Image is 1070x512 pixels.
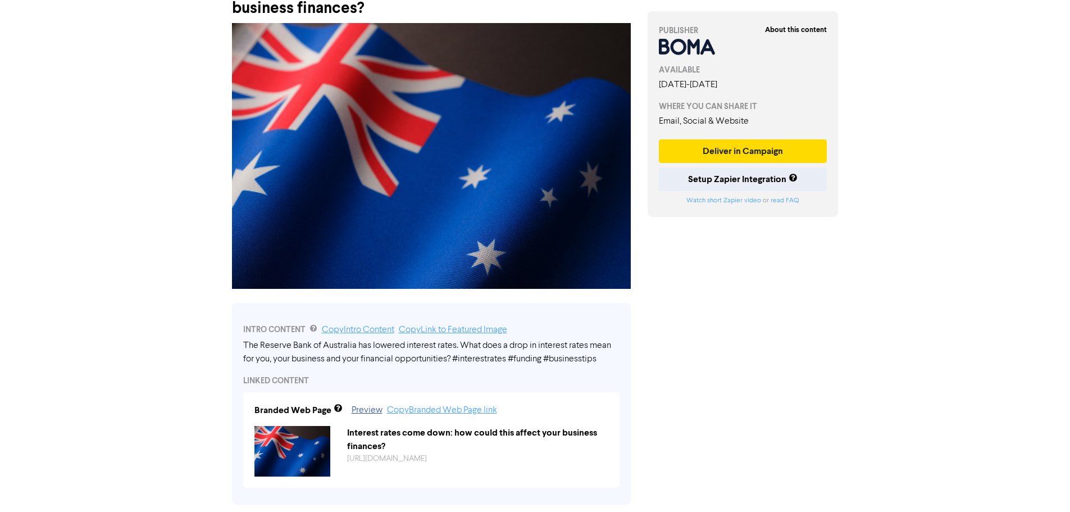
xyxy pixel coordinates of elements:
a: Copy Link to Featured Image [399,325,507,334]
div: https://public2.bomamarketing.com/cp/2Y6yYwXa9lXL64a05IZlOf?sa=VMgytnF0 [339,453,617,465]
iframe: Chat Widget [929,391,1070,512]
a: Watch short Zapier video [686,197,761,204]
div: AVAILABLE [659,64,827,76]
div: [DATE] - [DATE] [659,78,827,92]
div: PUBLISHER [659,25,827,37]
div: Interest rates come down: how could this affect your business finances? [339,426,617,453]
a: Preview [352,406,383,415]
div: The Reserve Bank of Australia has lowered interest rates. What does a drop in interest rates mean... [243,339,620,366]
div: or [659,196,827,206]
button: Setup Zapier Integration [659,167,827,191]
a: read FAQ [771,197,799,204]
div: INTRO CONTENT [243,323,620,337]
div: LINKED CONTENT [243,375,620,387]
button: Deliver in Campaign [659,139,827,163]
div: WHERE YOU CAN SHARE IT [659,101,827,112]
a: Copy Intro Content [322,325,394,334]
div: Branded Web Page [254,404,331,417]
a: Copy Branded Web Page link [387,406,497,415]
div: Email, Social & Website [659,115,827,128]
strong: About this content [765,25,827,34]
a: [URL][DOMAIN_NAME] [347,455,427,463]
